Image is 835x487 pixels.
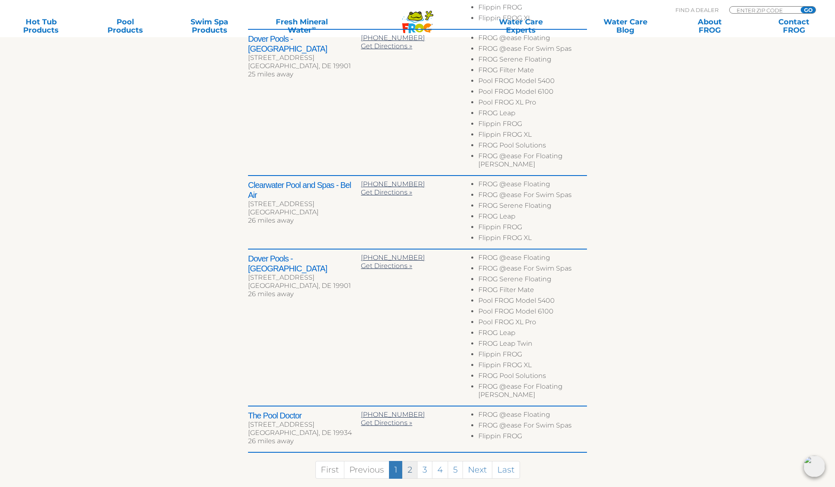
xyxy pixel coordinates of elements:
li: Pool FROG Model 6100 [478,307,587,318]
a: 1 [389,461,403,479]
li: FROG @ease For Floating [PERSON_NAME] [478,382,587,401]
li: FROG Filter Mate [478,286,587,297]
li: Flippin FROG XL [478,131,587,141]
li: FROG Leap [478,212,587,223]
li: FROG Serene Floating [478,202,587,212]
a: 3 [417,461,432,479]
span: 26 miles away [248,290,293,298]
li: FROG @ease Floating [478,180,587,191]
input: Zip Code Form [736,7,792,14]
a: Last [492,461,520,479]
li: Pool FROG XL Pro [478,318,587,329]
li: FROG @ease For Swim Spas [478,264,587,275]
a: 4 [432,461,448,479]
div: [GEOGRAPHIC_DATA], DE 19901 [248,62,361,70]
h2: Dover Pools - [GEOGRAPHIC_DATA] [248,254,361,273]
a: Water CareBlog [593,18,658,34]
div: [STREET_ADDRESS] [248,200,361,208]
a: [PHONE_NUMBER] [361,411,425,418]
li: FROG @ease For Floating [PERSON_NAME] [478,152,587,171]
li: FROG @ease Floating [478,34,587,45]
li: Flippin FROG XL [478,14,587,25]
li: Pool FROG Model 5400 [478,297,587,307]
li: FROG @ease For Swim Spas [478,421,587,432]
img: openIcon [804,456,825,477]
input: GO [801,7,816,13]
li: FROG Filter Mate [478,66,587,77]
a: AboutFROG [677,18,742,34]
div: [STREET_ADDRESS] [248,273,361,282]
div: [GEOGRAPHIC_DATA] [248,208,361,216]
a: [PHONE_NUMBER] [361,254,425,261]
a: Get Directions » [361,188,412,196]
a: Next [463,461,492,479]
span: 26 miles away [248,437,293,445]
li: FROG Serene Floating [478,275,587,286]
li: FROG @ease Floating [478,411,587,421]
a: First [315,461,344,479]
a: 5 [448,461,463,479]
a: Get Directions » [361,262,412,270]
li: FROG Pool Solutions [478,372,587,382]
li: FROG Serene Floating [478,55,587,66]
div: [GEOGRAPHIC_DATA], DE 19934 [248,429,361,437]
h2: The Pool Doctor [248,411,361,420]
li: FROG @ease Floating [478,254,587,264]
li: Pool FROG Model 5400 [478,77,587,88]
a: Hot TubProducts [8,18,74,34]
div: [STREET_ADDRESS] [248,420,361,429]
div: [STREET_ADDRESS] [248,54,361,62]
li: Flippin FROG [478,350,587,361]
li: Flippin FROG [478,432,587,443]
a: [PHONE_NUMBER] [361,34,425,42]
a: 2 [402,461,417,479]
p: Find A Dealer [675,6,718,14]
a: Swim SpaProducts [177,18,242,34]
span: 26 miles away [248,216,293,224]
li: FROG Leap Twin [478,340,587,350]
li: FROG Leap [478,329,587,340]
h2: Clearwater Pool and Spas - Bel Air [248,180,361,200]
li: FROG Pool Solutions [478,141,587,152]
li: Flippin FROG XL [478,234,587,245]
a: Previous [344,461,389,479]
li: Pool FROG XL Pro [478,98,587,109]
li: Flippin FROG [478,3,587,14]
span: 25 miles away [248,70,293,78]
li: Pool FROG Model 6100 [478,88,587,98]
li: Flippin FROG [478,223,587,234]
a: Get Directions » [361,42,412,50]
li: Flippin FROG [478,120,587,131]
li: FROG @ease For Swim Spas [478,45,587,55]
li: FROG Leap [478,109,587,120]
li: Flippin FROG XL [478,361,587,372]
li: FROG @ease For Swim Spas [478,191,587,202]
a: PoolProducts [93,18,158,34]
div: [GEOGRAPHIC_DATA], DE 19901 [248,282,361,290]
a: ContactFROG [761,18,827,34]
a: [PHONE_NUMBER] [361,180,425,188]
a: Get Directions » [361,419,412,427]
h2: Dover Pools - [GEOGRAPHIC_DATA] [248,34,361,54]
